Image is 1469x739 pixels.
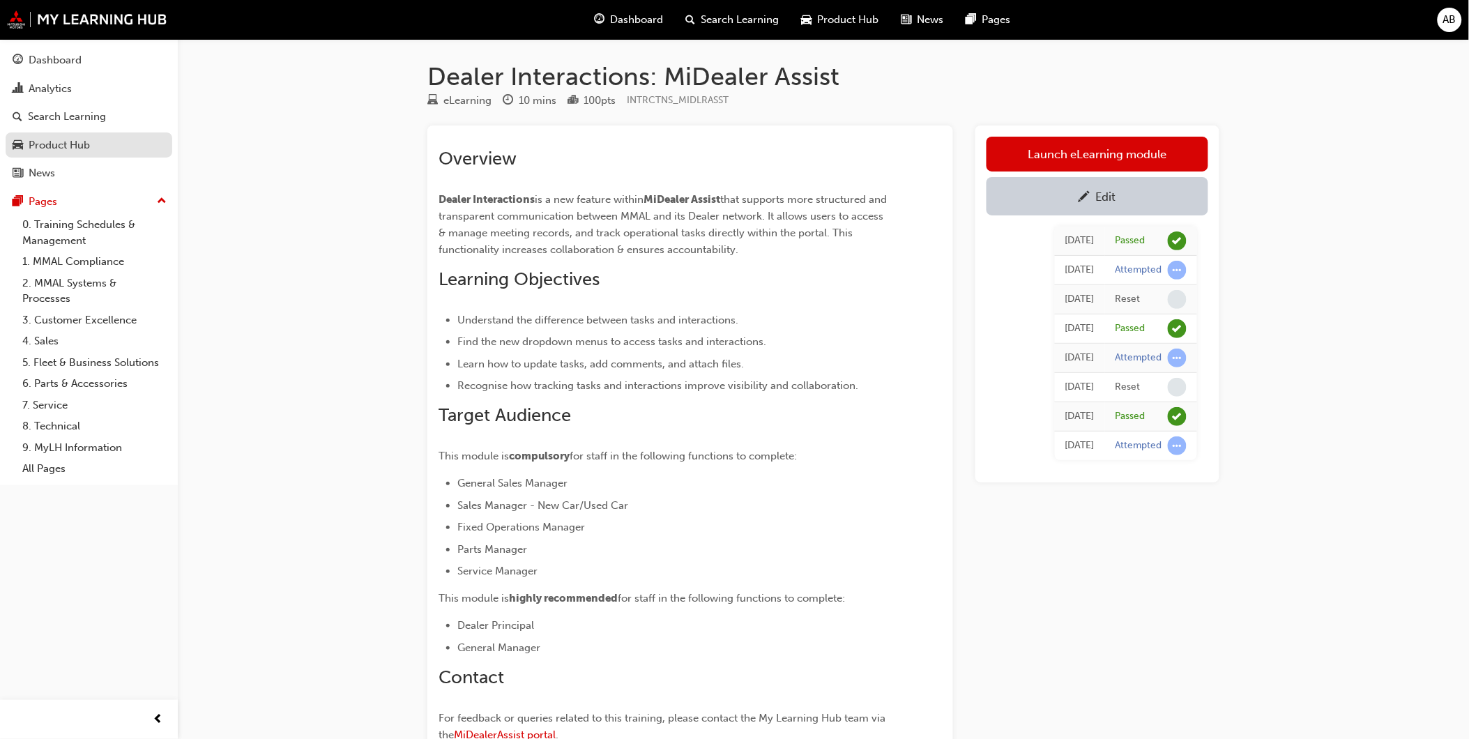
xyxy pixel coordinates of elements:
[457,565,538,577] span: Service Manager
[966,11,977,29] span: pages-icon
[17,437,172,459] a: 9. MyLH Information
[439,450,509,462] span: This module is
[17,251,172,273] a: 1. MMAL Compliance
[570,450,797,462] span: for staff in the following functions to complete:
[1116,351,1162,365] div: Attempted
[987,137,1208,172] a: Launch eLearning module
[1065,321,1095,337] div: Fri Sep 19 2025 10:34:38 GMT+0930 (Australian Central Standard Time)
[611,12,664,28] span: Dashboard
[7,10,167,29] img: mmal
[955,6,1022,34] a: pages-iconPages
[1168,378,1187,397] span: learningRecordVerb_NONE-icon
[29,194,57,210] div: Pages
[17,352,172,374] a: 5. Fleet & Business Solutions
[509,450,570,462] span: compulsory
[1168,261,1187,280] span: learningRecordVerb_ATTEMPT-icon
[519,93,556,109] div: 10 mins
[644,193,720,206] span: MiDealer Assist
[675,6,791,34] a: search-iconSearch Learning
[6,45,172,189] button: DashboardAnalyticsSearch LearningProduct HubNews
[627,94,729,106] span: Learning resource code
[1096,190,1116,204] div: Edit
[1168,231,1187,250] span: learningRecordVerb_PASS-icon
[618,592,845,604] span: for staff in the following functions to complete:
[17,416,172,437] a: 8. Technical
[17,373,172,395] a: 6. Parts & Accessories
[1079,191,1090,205] span: pencil-icon
[17,273,172,310] a: 2. MMAL Systems & Processes
[439,268,600,290] span: Learning Objectives
[13,54,23,67] span: guage-icon
[901,11,912,29] span: news-icon
[6,132,172,158] a: Product Hub
[1065,233,1095,249] div: Fri Sep 19 2025 11:25:58 GMT+0930 (Australian Central Standard Time)
[1116,410,1145,423] div: Passed
[1116,381,1141,394] div: Reset
[17,330,172,352] a: 4. Sales
[457,477,568,489] span: General Sales Manager
[701,12,779,28] span: Search Learning
[427,95,438,107] span: learningResourceType_ELEARNING-icon
[29,165,55,181] div: News
[982,12,1011,28] span: Pages
[439,592,509,604] span: This module is
[439,193,890,256] span: that supports more structured and transparent communication between MMAL and its Dealer network. ...
[6,160,172,186] a: News
[153,711,164,729] span: prev-icon
[1065,291,1095,307] div: Fri Sep 19 2025 11:24:10 GMT+0930 (Australian Central Standard Time)
[1065,409,1095,425] div: Fri Sep 19 2025 10:11:36 GMT+0930 (Australian Central Standard Time)
[1168,319,1187,338] span: learningRecordVerb_PASS-icon
[584,6,675,34] a: guage-iconDashboard
[439,404,571,426] span: Target Audience
[457,521,585,533] span: Fixed Operations Manager
[6,47,172,73] a: Dashboard
[503,92,556,109] div: Duration
[457,358,744,370] span: Learn how to update tasks, add comments, and attach files.
[686,11,696,29] span: search-icon
[535,193,644,206] span: is a new feature within
[503,95,513,107] span: clock-icon
[457,335,766,348] span: Find the new dropdown menus to access tasks and interactions.
[1065,262,1095,278] div: Fri Sep 19 2025 11:24:13 GMT+0930 (Australian Central Standard Time)
[595,11,605,29] span: guage-icon
[584,93,616,109] div: 100 pts
[29,52,82,68] div: Dashboard
[457,314,738,326] span: Understand the difference between tasks and interactions.
[13,111,22,123] span: search-icon
[987,177,1208,215] a: Edit
[1065,379,1095,395] div: Fri Sep 19 2025 10:32:10 GMT+0930 (Australian Central Standard Time)
[457,619,534,632] span: Dealer Principal
[6,189,172,215] button: Pages
[457,543,527,556] span: Parts Manager
[6,104,172,130] a: Search Learning
[439,666,504,688] span: Contact
[457,499,628,512] span: Sales Manager - New Car/Used Car
[1443,12,1456,28] span: AB
[802,11,812,29] span: car-icon
[1116,264,1162,277] div: Attempted
[1168,436,1187,455] span: learningRecordVerb_ATTEMPT-icon
[29,137,90,153] div: Product Hub
[427,92,492,109] div: Type
[1116,293,1141,306] div: Reset
[1438,8,1462,32] button: AB
[568,92,616,109] div: Points
[1168,290,1187,309] span: learningRecordVerb_NONE-icon
[6,76,172,102] a: Analytics
[13,139,23,152] span: car-icon
[17,214,172,251] a: 0. Training Schedules & Management
[791,6,890,34] a: car-iconProduct Hub
[1116,439,1162,452] div: Attempted
[890,6,955,34] a: news-iconNews
[568,95,578,107] span: podium-icon
[427,61,1219,92] h1: Dealer Interactions: MiDealer Assist
[509,592,618,604] span: highly recommended
[1116,322,1145,335] div: Passed
[13,196,23,208] span: pages-icon
[13,167,23,180] span: news-icon
[17,395,172,416] a: 7. Service
[157,192,167,211] span: up-icon
[439,148,517,169] span: Overview
[17,310,172,331] a: 3. Customer Excellence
